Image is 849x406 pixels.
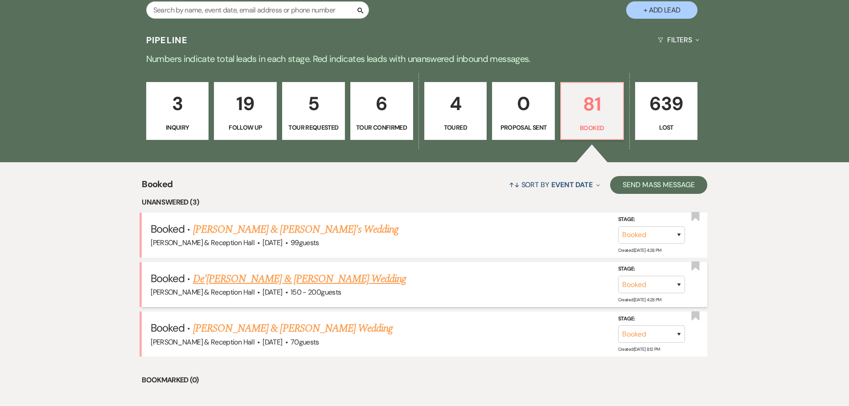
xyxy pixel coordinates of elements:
[151,271,185,285] span: Booked
[618,297,661,303] span: Created: [DATE] 4:28 PM
[430,123,481,132] p: Toured
[193,320,393,336] a: [PERSON_NAME] & [PERSON_NAME] Wedding
[505,173,603,197] button: Sort By Event Date
[146,34,188,46] h3: Pipeline
[214,82,277,140] a: 19Follow Up
[498,89,549,119] p: 0
[288,123,339,132] p: Tour Requested
[492,82,555,140] a: 0Proposal Sent
[282,82,345,140] a: 5Tour Requested
[356,89,407,119] p: 6
[142,374,707,386] li: Bookmarked (0)
[146,82,209,140] a: 3Inquiry
[220,89,271,119] p: 19
[424,82,487,140] a: 4Toured
[291,287,341,297] span: 150 - 200 guests
[193,271,406,287] a: De'[PERSON_NAME] & [PERSON_NAME] Wedding
[151,238,254,247] span: [PERSON_NAME] & Reception Hall
[262,287,282,297] span: [DATE]
[288,89,339,119] p: 5
[551,180,593,189] span: Event Date
[151,321,185,335] span: Booked
[262,337,282,347] span: [DATE]
[193,221,399,238] a: [PERSON_NAME] & [PERSON_NAME]'s Wedding
[635,82,698,140] a: 639Lost
[618,215,685,225] label: Stage:
[104,52,746,66] p: Numbers indicate total leads in each stage. Red indicates leads with unanswered inbound messages.
[618,314,685,324] label: Stage:
[142,197,707,208] li: Unanswered (3)
[509,180,520,189] span: ↑↓
[152,89,203,119] p: 3
[566,123,618,133] p: Booked
[641,89,692,119] p: 639
[291,337,319,347] span: 70 guests
[641,123,692,132] p: Lost
[498,123,549,132] p: Proposal Sent
[146,1,369,19] input: Search by name, event date, email address or phone number
[566,89,618,119] p: 81
[291,238,319,247] span: 99 guests
[262,238,282,247] span: [DATE]
[142,177,172,197] span: Booked
[654,28,703,52] button: Filters
[626,1,697,19] button: + Add Lead
[618,264,685,274] label: Stage:
[618,346,660,352] span: Created: [DATE] 8:12 PM
[430,89,481,119] p: 4
[618,247,661,253] span: Created: [DATE] 4:28 PM
[560,82,624,140] a: 81Booked
[356,123,407,132] p: Tour Confirmed
[151,222,185,236] span: Booked
[610,176,707,194] button: Send Mass Message
[152,123,203,132] p: Inquiry
[151,337,254,347] span: [PERSON_NAME] & Reception Hall
[151,287,254,297] span: [PERSON_NAME] & Reception Hall
[350,82,413,140] a: 6Tour Confirmed
[220,123,271,132] p: Follow Up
